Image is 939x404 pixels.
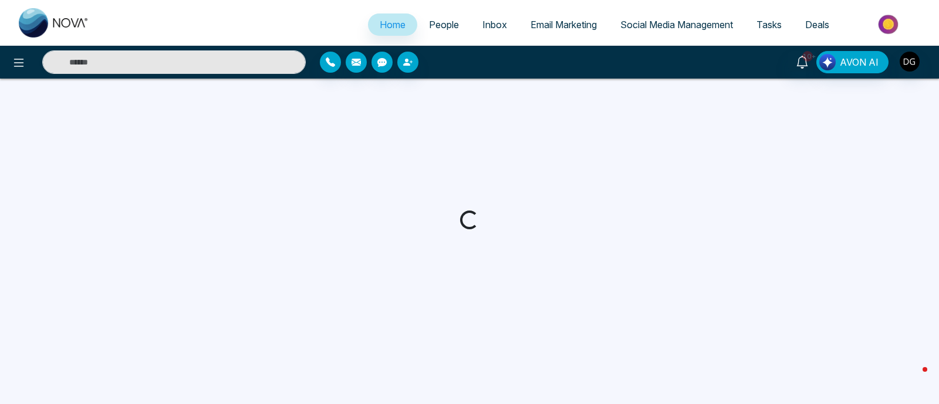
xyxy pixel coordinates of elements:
span: Tasks [756,19,782,30]
a: 10+ [788,51,816,72]
a: People [417,13,471,36]
button: AVON AI [816,51,889,73]
span: People [429,19,459,30]
span: Social Media Management [620,19,733,30]
a: Home [368,13,417,36]
span: Home [380,19,406,30]
img: Market-place.gif [847,11,932,38]
span: Deals [805,19,829,30]
span: AVON AI [840,55,879,69]
img: User Avatar [900,52,920,72]
a: Deals [793,13,841,36]
a: Inbox [471,13,519,36]
span: Inbox [482,19,507,30]
img: Lead Flow [819,54,836,70]
iframe: Intercom live chat [899,364,927,392]
a: Social Media Management [609,13,745,36]
img: Nova CRM Logo [19,8,89,38]
a: Email Marketing [519,13,609,36]
span: Email Marketing [531,19,597,30]
a: Tasks [745,13,793,36]
span: 10+ [802,51,813,62]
